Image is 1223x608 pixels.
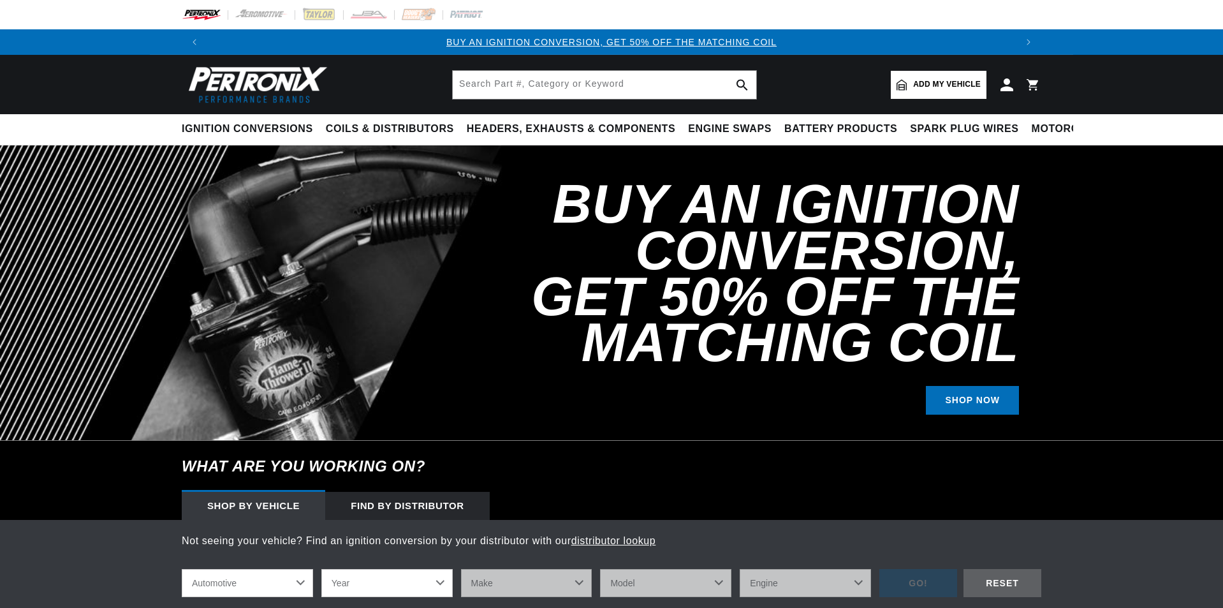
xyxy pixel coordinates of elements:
[728,71,756,99] button: search button
[600,569,731,597] select: Model
[1032,122,1108,136] span: Motorcycle
[963,569,1041,598] div: RESET
[1025,114,1114,144] summary: Motorcycle
[474,181,1019,366] h2: Buy an Ignition Conversion, Get 50% off the Matching Coil
[325,492,490,520] div: Find by Distributor
[891,71,986,99] a: Add my vehicle
[150,441,1073,492] h6: What are you working on?
[182,114,319,144] summary: Ignition Conversions
[319,114,460,144] summary: Coils & Distributors
[182,29,207,55] button: Translation missing: en.sections.announcements.previous_announcement
[150,29,1073,55] slideshow-component: Translation missing: en.sections.announcements.announcement_bar
[1016,29,1041,55] button: Translation missing: en.sections.announcements.next_announcement
[926,386,1019,415] a: SHOP NOW
[207,35,1016,49] div: Announcement
[326,122,454,136] span: Coils & Distributors
[321,569,453,597] select: Year
[778,114,904,144] summary: Battery Products
[904,114,1025,144] summary: Spark Plug Wires
[910,122,1018,136] span: Spark Plug Wires
[740,569,871,597] select: Engine
[460,114,682,144] summary: Headers, Exhausts & Components
[182,533,1041,549] p: Not seeing your vehicle? Find an ignition conversion by your distributor with our
[913,78,981,91] span: Add my vehicle
[461,569,592,597] select: Make
[446,37,777,47] a: BUY AN IGNITION CONVERSION, GET 50% OFF THE MATCHING COIL
[682,114,778,144] summary: Engine Swaps
[207,35,1016,49] div: 1 of 3
[467,122,675,136] span: Headers, Exhausts & Components
[453,71,756,99] input: Search Part #, Category or Keyword
[688,122,772,136] span: Engine Swaps
[182,569,313,597] select: Ride Type
[784,122,897,136] span: Battery Products
[182,492,325,520] div: Shop by vehicle
[571,535,656,546] a: distributor lookup
[182,63,328,107] img: Pertronix
[182,122,313,136] span: Ignition Conversions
